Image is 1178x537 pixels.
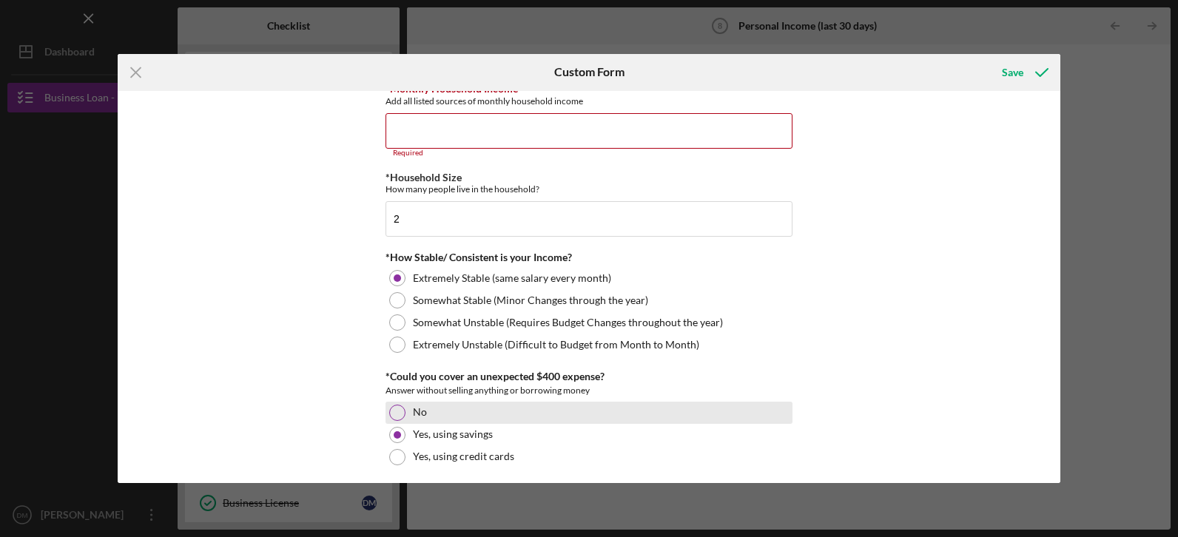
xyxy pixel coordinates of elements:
[1002,58,1023,87] div: Save
[386,149,792,158] div: Required
[386,183,792,195] div: How many people live in the household?
[413,428,493,440] label: Yes, using savings
[987,58,1060,87] button: Save
[413,450,514,462] label: Yes, using credit cards
[386,482,502,495] label: Household Income Notes
[413,406,427,418] label: No
[386,95,792,107] div: Add all listed sources of monthly household income
[413,317,723,328] label: Somewhat Unstable (Requires Budget Changes throughout the year)
[413,339,699,351] label: Extremely Unstable (Difficult to Budget from Month to Month)
[386,383,792,398] div: Answer without selling anything or borrowing money
[413,272,611,284] label: Extremely Stable (same salary every month)
[386,371,792,382] div: *Could you cover an unexpected $400 expense?
[386,251,792,263] div: *How Stable/ Consistent is your Income?
[413,294,648,306] label: Somewhat Stable (Minor Changes through the year)
[554,65,625,78] h6: Custom Form
[386,171,462,183] label: *Household Size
